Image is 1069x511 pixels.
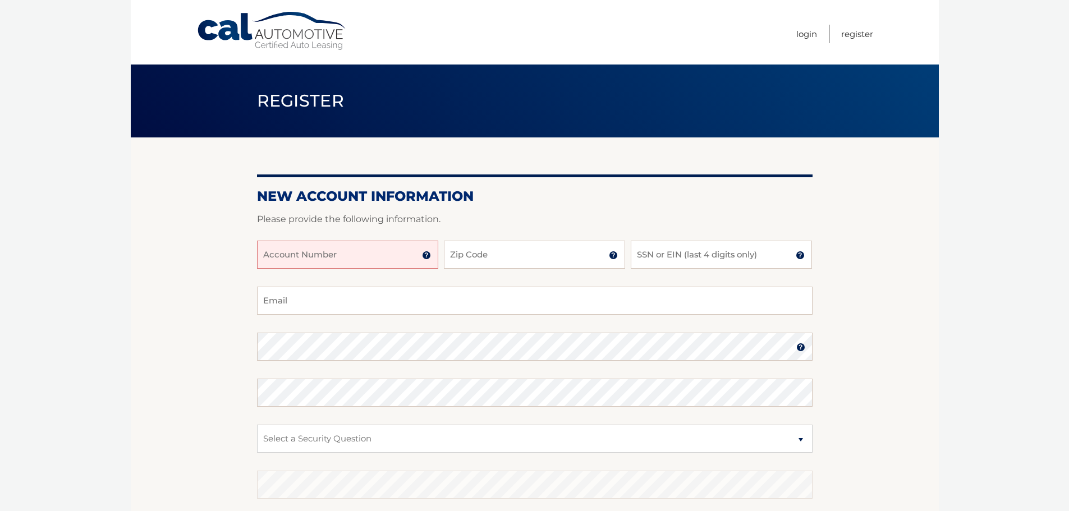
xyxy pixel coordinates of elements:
span: Register [257,90,345,111]
img: tooltip.svg [609,251,618,260]
a: Login [796,25,817,43]
input: SSN or EIN (last 4 digits only) [631,241,812,269]
img: tooltip.svg [796,251,805,260]
input: Account Number [257,241,438,269]
img: tooltip.svg [796,343,805,352]
h2: New Account Information [257,188,813,205]
input: Zip Code [444,241,625,269]
a: Register [841,25,873,43]
a: Cal Automotive [196,11,348,51]
p: Please provide the following information. [257,211,813,227]
img: tooltip.svg [422,251,431,260]
input: Email [257,287,813,315]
